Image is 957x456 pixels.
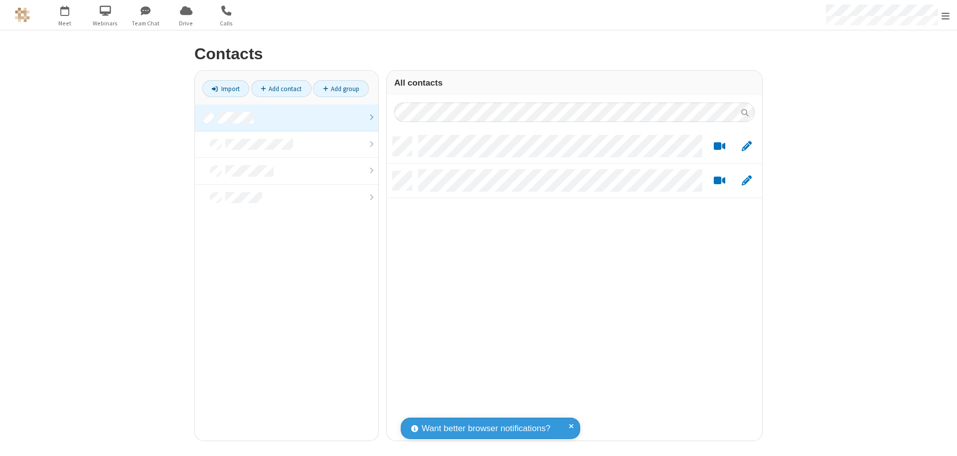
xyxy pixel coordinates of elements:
a: Import [202,80,249,97]
h2: Contacts [194,45,763,63]
a: Add contact [251,80,312,97]
span: Meet [46,19,84,28]
button: Edit [737,175,756,187]
h3: All contacts [394,78,755,88]
span: Webinars [87,19,124,28]
a: Add group [313,80,369,97]
span: Drive [167,19,205,28]
div: grid [387,129,762,441]
span: Team Chat [127,19,164,28]
span: Want better browser notifications? [422,422,550,435]
button: Edit [737,140,756,153]
button: Start a video meeting [710,140,729,153]
span: Calls [208,19,245,28]
img: QA Selenium DO NOT DELETE OR CHANGE [15,7,30,22]
button: Start a video meeting [710,175,729,187]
